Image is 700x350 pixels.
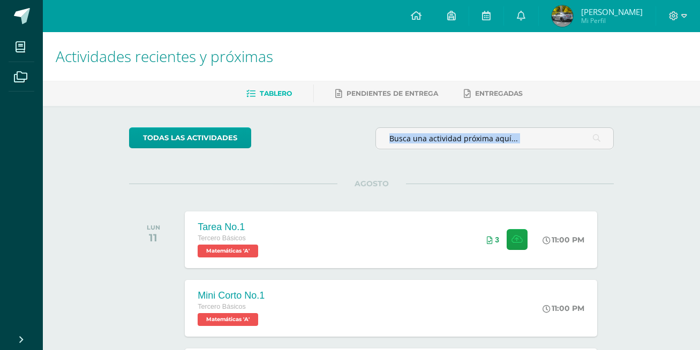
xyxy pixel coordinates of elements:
div: 11:00 PM [543,235,584,245]
span: AGOSTO [337,179,406,188]
img: fc84353caadfea4914385f38b906a64f.png [552,5,573,27]
span: Tablero [260,89,292,97]
span: [PERSON_NAME] [581,6,643,17]
span: Actividades recientes y próximas [56,46,273,66]
div: Archivos entregados [487,235,499,244]
span: 3 [495,235,499,244]
span: Mi Perfil [581,16,643,25]
span: Pendientes de entrega [347,89,438,97]
a: Entregadas [464,85,523,102]
div: 11:00 PM [543,303,584,313]
a: Pendientes de entrega [335,85,438,102]
input: Busca una actividad próxima aquí... [376,128,613,149]
div: Tarea No.1 [198,222,261,233]
a: Tablero [246,85,292,102]
span: Entregadas [475,89,523,97]
span: Tercero Básicos [198,303,246,310]
span: Matemáticas 'A' [198,313,258,326]
div: Mini Corto No.1 [198,290,265,301]
span: Matemáticas 'A' [198,245,258,257]
div: 11 [147,231,160,244]
span: Tercero Básicos [198,234,246,242]
a: todas las Actividades [129,127,251,148]
div: LUN [147,224,160,231]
